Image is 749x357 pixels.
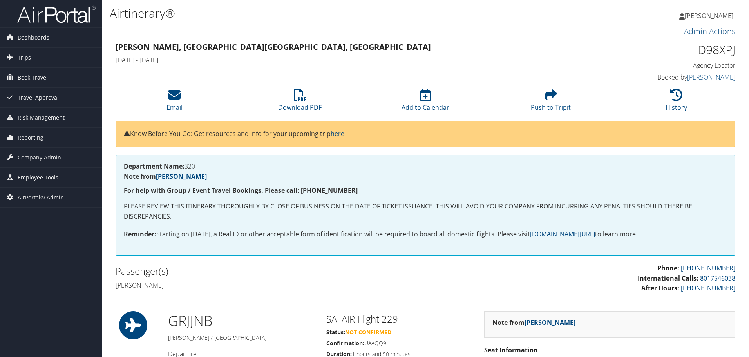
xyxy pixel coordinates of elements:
[402,93,449,112] a: Add to Calendar
[116,281,420,290] h4: [PERSON_NAME]
[589,73,735,82] h4: Booked by
[525,318,575,327] a: [PERSON_NAME]
[681,284,735,292] a: [PHONE_NUMBER]
[124,162,185,170] strong: Department Name:
[124,230,156,238] strong: Reminder:
[681,264,735,272] a: [PHONE_NUMBER]
[531,93,571,112] a: Push to Tripit
[589,61,735,70] h4: Agency Locator
[638,274,698,283] strong: International Calls:
[700,274,735,283] a: 8017546038
[685,11,733,20] span: [PERSON_NAME]
[18,28,49,47] span: Dashboards
[687,73,735,82] a: [PERSON_NAME]
[17,5,96,24] img: airportal-logo.png
[326,339,364,347] strong: Confirmation:
[156,172,207,181] a: [PERSON_NAME]
[18,108,65,127] span: Risk Management
[168,334,314,342] h5: [PERSON_NAME] / [GEOGRAPHIC_DATA]
[484,346,538,354] strong: Seat Information
[326,312,472,326] h2: SAFAIR Flight 229
[18,88,59,107] span: Travel Approval
[18,128,43,147] span: Reporting
[326,339,472,347] h5: UAAQQ9
[116,42,431,52] strong: [PERSON_NAME], [GEOGRAPHIC_DATA] [GEOGRAPHIC_DATA], [GEOGRAPHIC_DATA]
[166,93,183,112] a: Email
[124,186,358,195] strong: For help with Group / Event Travel Bookings. Please call: [PHONE_NUMBER]
[530,230,595,238] a: [DOMAIN_NAME][URL]
[331,129,344,138] a: here
[684,26,735,36] a: Admin Actions
[679,4,741,27] a: [PERSON_NAME]
[18,148,61,167] span: Company Admin
[124,163,727,169] h4: 320
[18,188,64,207] span: AirPortal® Admin
[657,264,679,272] strong: Phone:
[110,5,531,22] h1: Airtinerary®
[641,284,679,292] strong: After Hours:
[589,42,735,58] h1: D98XPJ
[278,93,322,112] a: Download PDF
[116,265,420,278] h2: Passenger(s)
[18,68,48,87] span: Book Travel
[326,328,345,336] strong: Status:
[18,48,31,67] span: Trips
[168,311,314,331] h1: GRJ JNB
[124,129,727,139] p: Know Before You Go: Get resources and info for your upcoming trip
[18,168,58,187] span: Employee Tools
[124,229,727,239] p: Starting on [DATE], a Real ID or other acceptable form of identification will be required to boar...
[124,172,207,181] strong: Note from
[124,201,727,221] p: PLEASE REVIEW THIS ITINERARY THOROUGHLY BY CLOSE OF BUSINESS ON THE DATE OF TICKET ISSUANCE. THIS...
[492,318,575,327] strong: Note from
[116,56,577,64] h4: [DATE] - [DATE]
[345,328,391,336] span: Not Confirmed
[666,93,687,112] a: History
